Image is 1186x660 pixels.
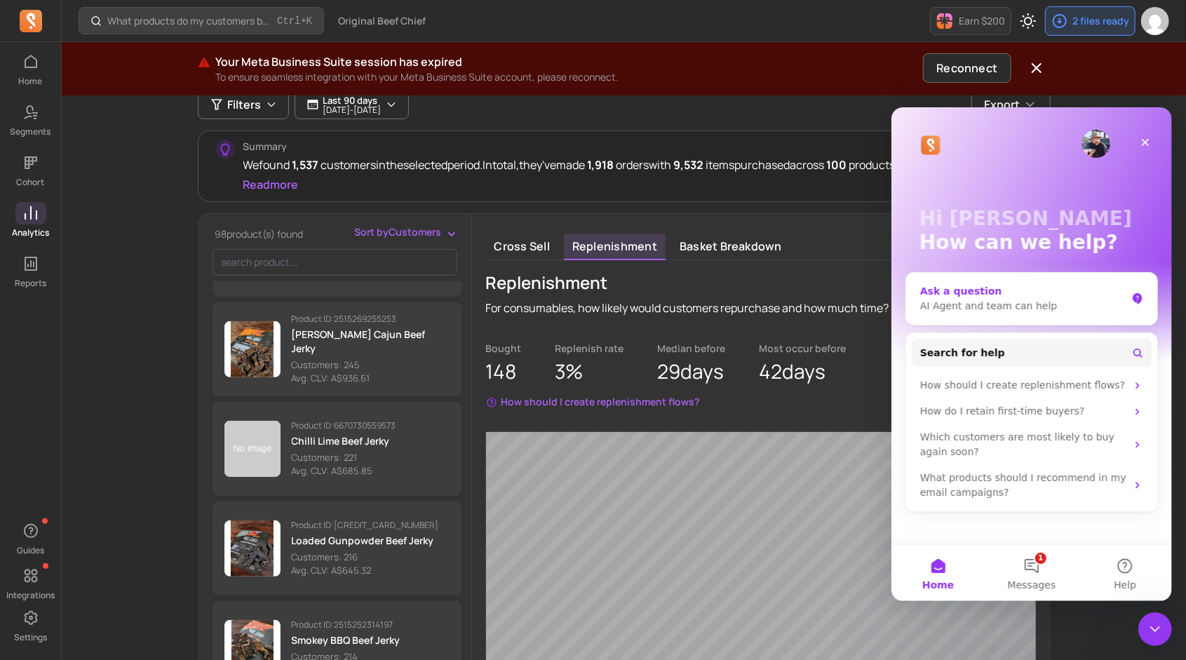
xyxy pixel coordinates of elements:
[213,501,461,595] button: Product ID:[CREDIT_CARD_NUMBER]Loaded Gunpowder Beef JerkyCustomers: 216 Avg. CLV: A$645.32
[290,157,321,173] span: 1,537
[277,13,312,28] span: +
[486,395,701,409] button: How should I create replenishment flows?
[277,14,301,28] kbd: Ctrl
[1014,7,1042,35] button: Toggle dark mode
[292,314,450,325] p: Product ID: 2515269255253
[486,358,522,384] p: 148
[79,7,324,34] button: What products do my customers buy in the same order?Ctrl+K
[292,564,439,578] p: Avg. CLV: A$645.32
[760,342,847,356] p: Most occur before
[15,517,46,559] button: Guides
[486,271,889,294] p: Replenishment
[825,157,849,173] span: 100
[243,140,1033,154] p: Summary
[1072,14,1129,28] p: 2 files ready
[243,156,1033,173] div: We found customers in the selected period. In total, they've made orders with items purchased acr...
[564,234,666,260] a: Replenishment
[486,234,558,260] a: Cross sell
[213,402,461,496] button: Product ID:6670730559573Chilli Lime Beef JerkyCustomers: 221 Avg. CLV: A$685.85
[355,225,442,239] span: Sort by Customers
[923,53,1011,83] button: Reconnect
[292,372,450,386] p: Avg. CLV: A$936.61
[107,14,271,28] p: What products do my customers buy in the same order?
[224,520,281,577] img: Product image
[19,76,43,87] p: Home
[338,14,426,28] span: Original Beef Chief
[6,590,55,601] p: Integrations
[224,421,281,477] img: Product image
[306,15,312,27] kbd: K
[486,342,522,356] p: Bought
[292,534,439,548] p: Loaded Gunpowder Beef Jerky
[930,7,1011,35] button: Earn $200
[224,321,281,377] img: Product image
[213,249,457,276] input: search product
[323,95,382,106] p: Last 90 days
[17,177,45,188] p: Cohort
[1141,7,1169,35] img: avatar
[985,96,1020,113] span: Export
[17,545,44,556] p: Guides
[671,234,790,260] a: Basket breakdown
[292,328,450,356] p: [PERSON_NAME] Cajun Beef Jerky
[292,520,439,531] p: Product ID: [CREDIT_CARD_NUMBER]
[486,299,889,316] p: For consumables, how likely would customers repurchase and how much time?
[586,157,616,173] span: 1,918
[213,302,461,396] button: Product ID:2515269255253[PERSON_NAME] Cajun Beef JerkyCustomers: 245 Avg. CLV: A$936.61
[971,90,1051,119] button: Export
[12,227,49,238] p: Analytics
[292,434,396,448] p: Chilli Lime Beef Jerky
[292,464,396,478] p: Avg. CLV: A$685.85
[760,358,847,384] p: 42 days
[355,225,459,239] button: Sort byCustomers
[330,8,434,34] button: Original Beef Chief
[198,90,289,119] button: Filters
[292,358,450,372] p: Customers: 245
[1138,612,1172,646] iframe: Intercom live chat
[1045,6,1136,36] button: 2 files ready
[292,420,396,431] p: Product ID: 6670730559573
[959,14,1005,28] p: Earn $200
[555,358,624,384] p: 3%
[295,90,409,119] button: Last 90 days[DATE]-[DATE]
[215,227,304,241] span: 98 product(s) found
[658,358,726,384] p: 29 days
[15,278,46,289] p: Reports
[658,342,726,356] p: Median before
[555,342,624,356] p: Replenish rate
[216,53,918,70] p: Your Meta Business Suite session has expired
[11,126,51,137] p: Segments
[672,157,706,173] span: 9,532
[228,96,262,113] span: Filters
[891,107,1172,601] iframe: Intercom live chat
[14,632,47,643] p: Settings
[216,70,918,84] p: To ensure seamless integration with your Meta Business Suite account, please reconnect.
[292,551,439,565] p: Customers: 216
[292,633,400,647] p: Smokey BBQ Beef Jerky
[292,451,396,465] p: Customers: 221
[243,176,299,193] button: Readmore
